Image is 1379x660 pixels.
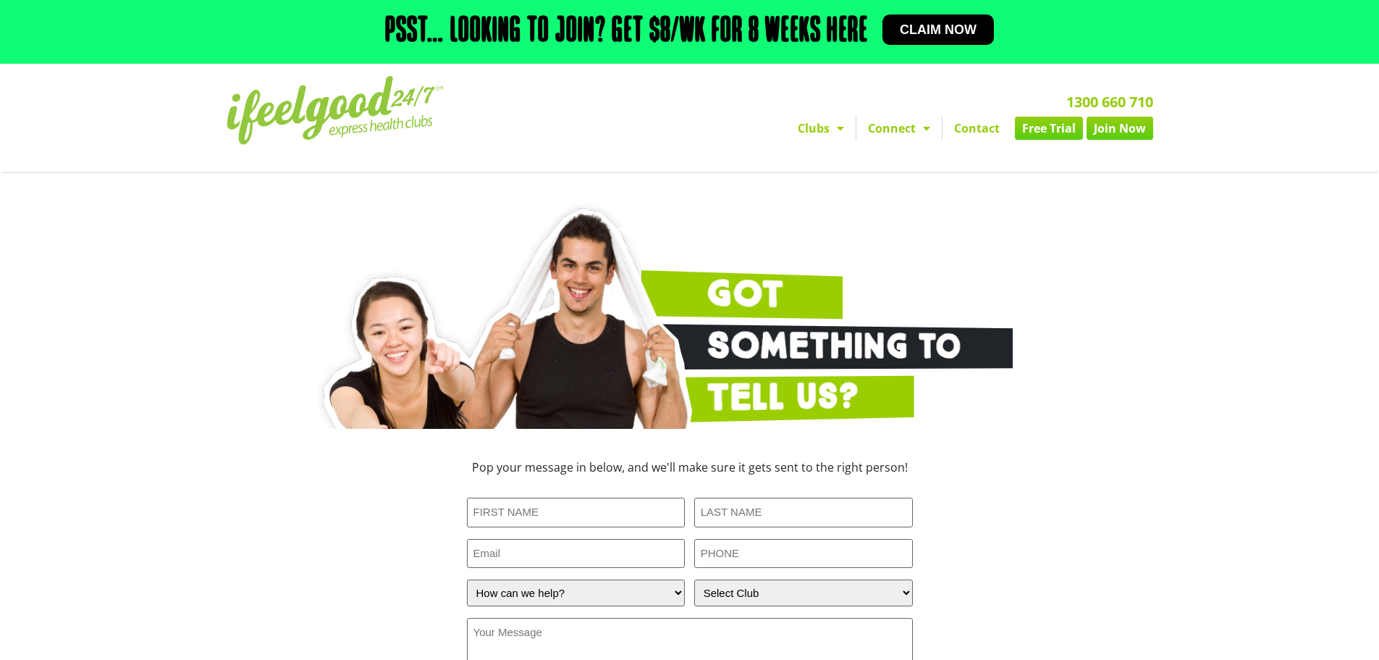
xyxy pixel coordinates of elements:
[1015,117,1083,140] a: Free Trial
[786,117,856,140] a: Clubs
[694,498,913,527] input: LAST NAME
[942,117,1011,140] a: Contact
[467,498,686,527] input: FIRST NAME
[1066,92,1153,112] a: 1300 660 710
[856,117,942,140] a: Connect
[556,117,1153,140] nav: Menu
[385,14,868,49] h2: Psst… Looking to join? Get $8/wk for 8 weeks here
[900,23,977,36] span: Claim now
[1087,117,1153,140] a: Join Now
[371,461,1008,473] h3: Pop your message in below, and we'll make sure it gets sent to the right person!
[467,539,686,569] input: Email
[694,539,913,569] input: PHONE
[882,14,994,45] a: Claim now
